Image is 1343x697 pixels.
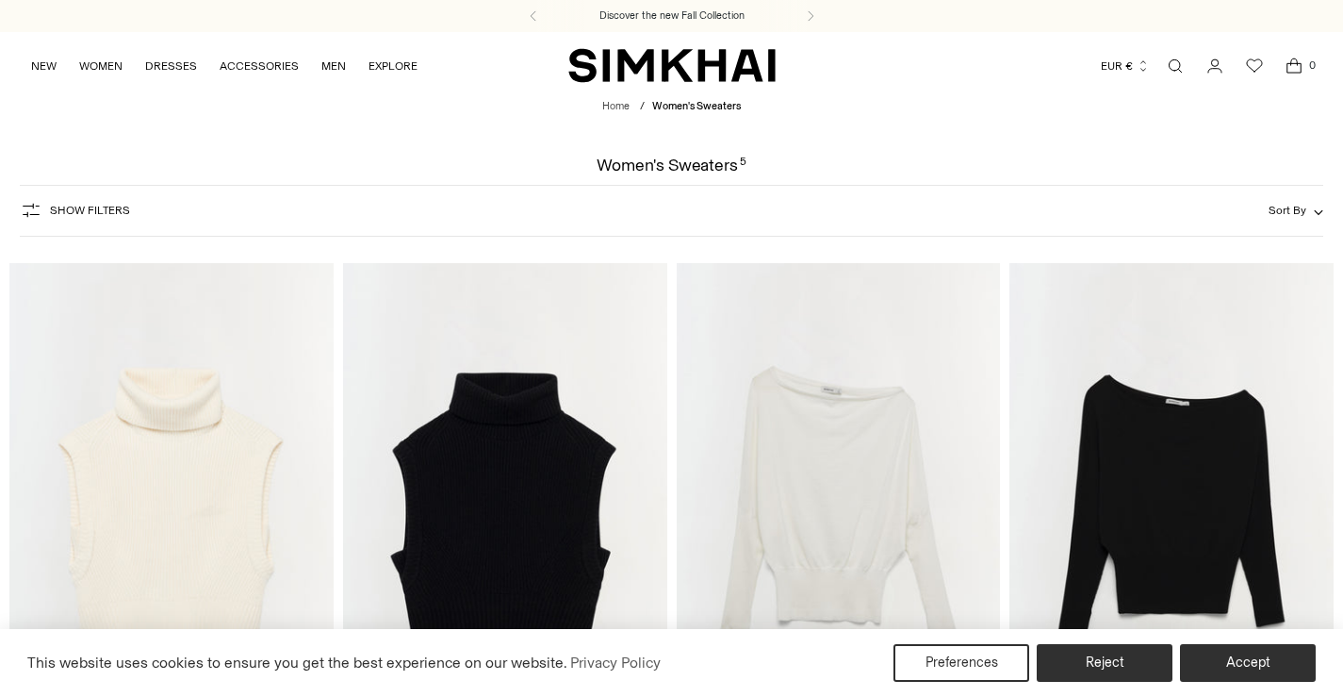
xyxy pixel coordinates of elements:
[369,45,418,87] a: EXPLORE
[79,45,123,87] a: WOMEN
[740,157,746,174] div: 5
[321,45,346,87] a: MEN
[567,649,663,677] a: Privacy Policy (opens in a new tab)
[1156,47,1194,85] a: Open search modal
[597,157,746,174] h1: Women's Sweaters
[1101,45,1150,87] button: EUR €
[1236,47,1273,85] a: Wishlist
[599,8,745,24] a: Discover the new Fall Collection
[1196,47,1234,85] a: Go to the account page
[27,654,567,672] span: This website uses cookies to ensure you get the best experience on our website.
[1269,200,1323,221] button: Sort By
[652,100,741,112] span: Women's Sweaters
[640,99,645,115] div: /
[893,644,1029,682] button: Preferences
[1180,644,1316,682] button: Accept
[1275,47,1313,85] a: Open cart modal
[220,45,299,87] a: ACCESSORIES
[1269,204,1306,217] span: Sort By
[145,45,197,87] a: DRESSES
[1303,57,1320,74] span: 0
[20,195,130,225] button: Show Filters
[568,47,776,84] a: SIMKHAI
[602,99,741,115] nav: breadcrumbs
[31,45,57,87] a: NEW
[602,100,630,112] a: Home
[50,204,130,217] span: Show Filters
[1037,644,1172,682] button: Reject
